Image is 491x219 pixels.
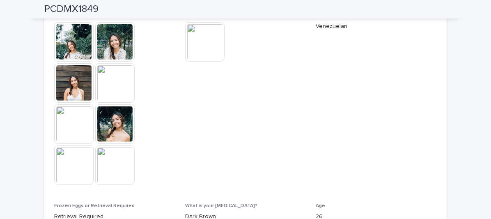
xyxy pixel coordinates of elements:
[54,203,135,208] span: Frozen Eggs or Retrieval Required
[44,3,99,15] h2: PCDMX1849
[185,203,257,208] span: What is your [MEDICAL_DATA]?
[316,203,325,208] span: Age
[316,22,437,31] p: Venezuelan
